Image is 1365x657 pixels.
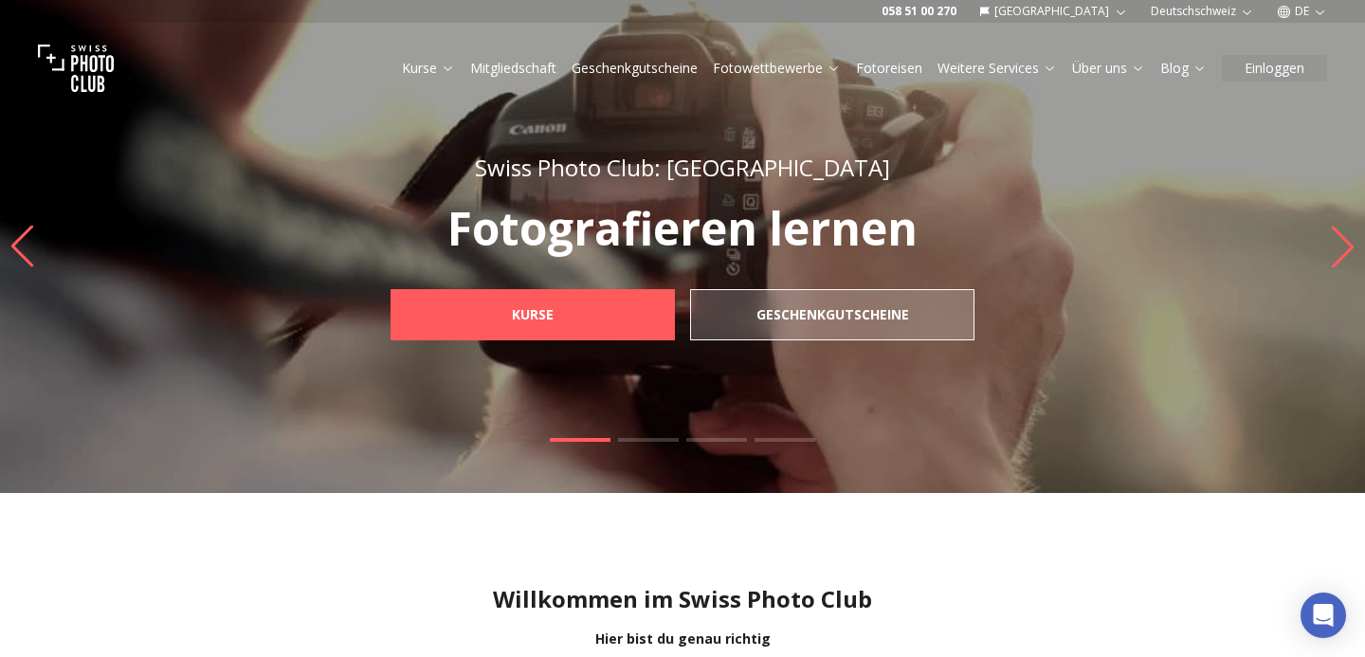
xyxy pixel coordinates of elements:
[937,59,1057,78] a: Weitere Services
[15,630,1350,648] div: Hier bist du genau richtig
[463,55,564,82] button: Mitgliedschaft
[848,55,930,82] button: Fotoreisen
[1301,593,1346,638] div: Open Intercom Messenger
[690,289,974,340] a: Geschenkgutscheine
[705,55,848,82] button: Fotowettbewerbe
[572,59,698,78] a: Geschenkgutscheine
[930,55,1065,82] button: Weitere Services
[349,206,1016,251] p: Fotografieren lernen
[882,4,956,19] a: 058 51 00 270
[394,55,463,82] button: Kurse
[1072,59,1145,78] a: Über uns
[1160,59,1207,78] a: Blog
[856,59,922,78] a: Fotoreisen
[512,305,554,324] b: Kurse
[1153,55,1214,82] button: Blog
[475,152,890,183] span: Swiss Photo Club: [GEOGRAPHIC_DATA]
[15,584,1350,614] h1: Willkommen im Swiss Photo Club
[756,305,909,324] b: Geschenkgutscheine
[1065,55,1153,82] button: Über uns
[1222,55,1327,82] button: Einloggen
[713,59,841,78] a: Fotowettbewerbe
[470,59,556,78] a: Mitgliedschaft
[564,55,705,82] button: Geschenkgutscheine
[391,289,675,340] a: Kurse
[38,30,114,106] img: Swiss photo club
[402,59,455,78] a: Kurse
